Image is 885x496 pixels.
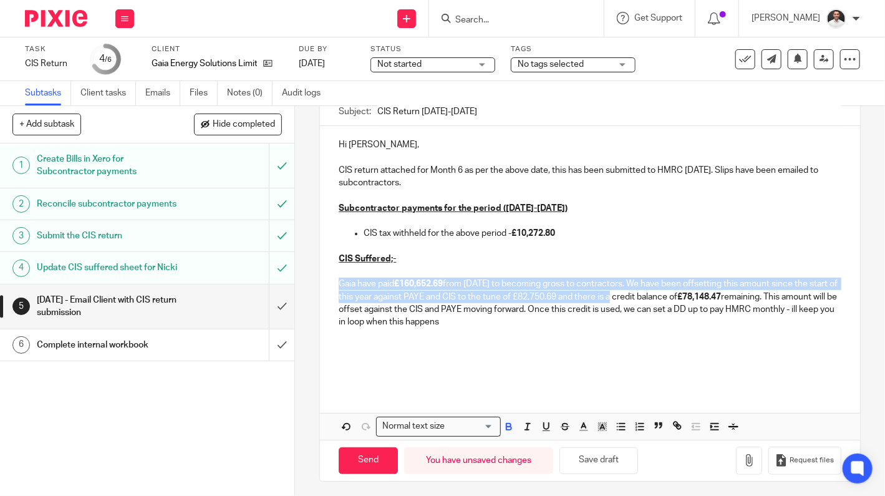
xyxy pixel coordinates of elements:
[377,60,422,69] span: Not started
[634,14,682,22] span: Get Support
[37,336,183,354] h1: Complete internal workbook
[511,229,555,238] strong: £10,272.80
[152,57,257,70] p: Gaia Energy Solutions Limited
[12,336,30,354] div: 6
[339,164,841,190] p: CIS return attached for Month 6 as per the above date, this has been submitted to HMRC [DATE]. Sl...
[12,114,81,135] button: + Add subtask
[37,226,183,245] h1: Submit the CIS return
[145,81,180,105] a: Emails
[37,150,183,182] h1: Create Bills in Xero for Subcontractor payments
[25,57,75,70] div: CIS Return
[752,12,820,24] p: [PERSON_NAME]
[213,120,275,130] span: Hide completed
[152,44,283,54] label: Client
[339,278,841,328] p: Gaia have paid from [DATE] to becoming gross to contractors. We have been offsetting this amount ...
[37,258,183,277] h1: Update CIS suffered sheet for Nicki
[454,15,566,26] input: Search
[518,60,584,69] span: No tags selected
[299,59,325,68] span: [DATE]
[768,447,841,475] button: Request files
[227,81,273,105] a: Notes (0)
[370,44,495,54] label: Status
[194,114,282,135] button: Hide completed
[25,44,75,54] label: Task
[25,10,87,27] img: Pixie
[99,52,112,66] div: 4
[790,455,834,465] span: Request files
[190,81,218,105] a: Files
[282,81,330,105] a: Audit logs
[12,227,30,245] div: 3
[12,260,30,277] div: 4
[12,157,30,174] div: 1
[12,195,30,213] div: 2
[404,447,553,474] div: You have unsaved changes
[379,420,447,433] span: Normal text size
[826,9,846,29] img: dom%20slack.jpg
[299,44,355,54] label: Due by
[339,204,568,213] u: Subcontractor payments for the period ([DATE]-[DATE])
[376,417,501,436] div: Search for option
[339,447,398,474] input: Send
[25,81,71,105] a: Subtasks
[37,291,183,323] h1: [DATE] - Email Client with CIS return submission
[448,420,493,433] input: Search for option
[80,81,136,105] a: Client tasks
[105,56,112,63] small: /6
[37,195,183,213] h1: Reconcile subcontractor payments
[339,105,371,118] label: Subject:
[12,298,30,315] div: 5
[511,44,636,54] label: Tags
[559,447,638,474] button: Save draft
[677,293,721,301] strong: £78,148.47
[339,139,841,151] p: Hi [PERSON_NAME],
[394,280,443,288] strong: £160,652.69
[364,227,841,240] p: CIS tax withheld for the above period -
[339,255,396,263] u: CIS Suffered;-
